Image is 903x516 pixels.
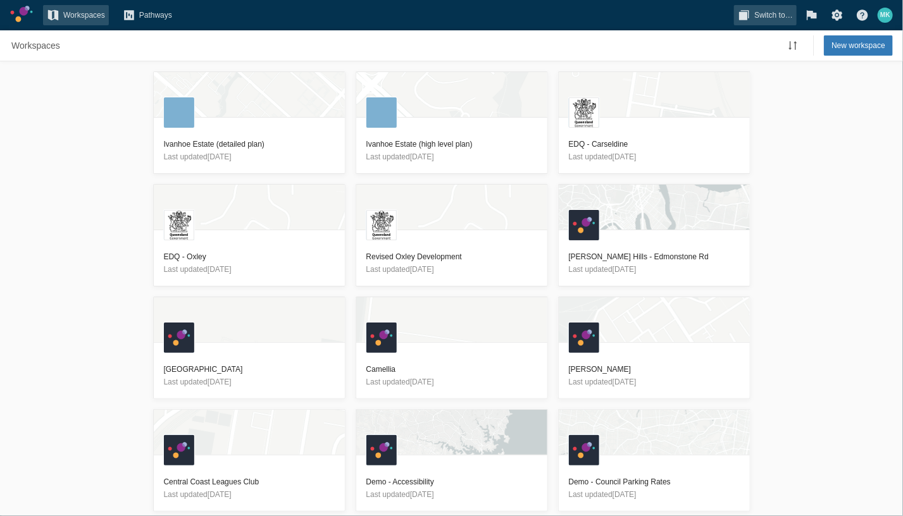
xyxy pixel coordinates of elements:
a: Pathways [119,5,176,25]
div: E [366,210,397,240]
p: Last updated [DATE] [366,488,537,501]
p: Last updated [DATE] [569,488,740,501]
h3: Demo - Council Parking Rates [569,476,740,488]
h3: EDQ - Oxley [164,250,335,263]
p: Last updated [DATE] [366,263,537,276]
a: EEconomic Development Queensland logoEDQ - CarseldineLast updated[DATE] [558,71,750,174]
h3: Camellia [366,363,537,376]
a: KKinesis logo[PERSON_NAME]Last updated[DATE] [558,297,750,399]
div: K [164,322,194,353]
a: KKinesis logo[PERSON_NAME] Hills - Edmonstone RdLast updated[DATE] [558,184,750,286]
h3: [PERSON_NAME] [569,363,740,376]
div: K [569,210,599,240]
a: KKinesis logoCentral Coast Leagues ClubLast updated[DATE] [153,409,346,512]
a: KKinesis logoDemo - Council Parking RatesLast updated[DATE] [558,409,750,512]
h3: [PERSON_NAME] Hills - Edmonstone Rd [569,250,740,263]
span: Switch to… [754,9,793,21]
a: KKinesis logoCamelliaLast updated[DATE] [356,297,548,399]
a: Workspaces [8,35,64,56]
button: Switch to… [734,5,797,25]
span: New workspace [831,39,885,52]
p: Last updated [DATE] [569,376,740,388]
p: Last updated [DATE] [164,150,335,163]
h3: Demo - Accessibility [366,476,537,488]
div: E [164,210,194,240]
span: Pathways [139,9,172,21]
div: K [164,435,194,465]
div: K [366,435,397,465]
h3: EDQ - Carseldine [569,138,740,150]
div: K [569,435,599,465]
a: Ivanhoe Estate (detailed plan)Last updated[DATE] [153,71,346,174]
p: Last updated [DATE] [164,376,335,388]
p: Last updated [DATE] [164,488,335,501]
span: Workspaces [11,39,60,52]
nav: Breadcrumb [8,35,64,56]
a: EEconomic Development Queensland logoRevised Oxley DevelopmentLast updated[DATE] [356,184,548,286]
a: Workspaces [43,5,109,25]
div: K [569,322,599,353]
p: Last updated [DATE] [366,150,537,163]
p: Last updated [DATE] [164,263,335,276]
h3: Ivanhoe Estate (detailed plan) [164,138,335,150]
div: E [569,97,599,128]
div: MK [878,8,893,23]
span: Workspaces [63,9,105,21]
h3: Revised Oxley Development [366,250,537,263]
p: Last updated [DATE] [569,263,740,276]
a: KKinesis logoDemo - AccessibilityLast updated[DATE] [356,409,548,512]
p: Last updated [DATE] [366,376,537,388]
a: EEconomic Development Queensland logoEDQ - OxleyLast updated[DATE] [153,184,346,286]
div: K [366,322,397,353]
p: Last updated [DATE] [569,150,740,163]
a: KKinesis logo[GEOGRAPHIC_DATA]Last updated[DATE] [153,297,346,399]
h3: [GEOGRAPHIC_DATA] [164,363,335,376]
h3: Ivanhoe Estate (high level plan) [366,138,537,150]
a: Ivanhoe Estate (high level plan)Last updated[DATE] [356,71,548,174]
button: New workspace [824,35,893,56]
h3: Central Coast Leagues Club [164,476,335,488]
